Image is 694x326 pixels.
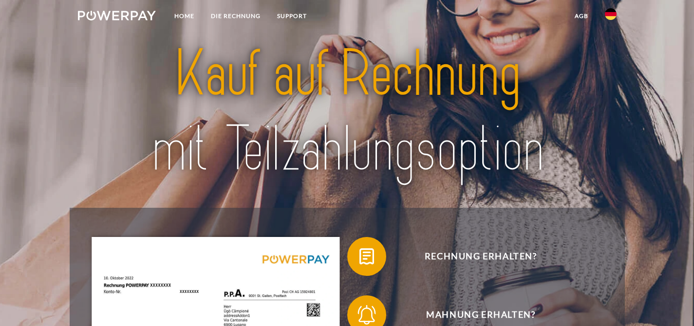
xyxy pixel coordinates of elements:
a: DIE RECHNUNG [203,7,269,25]
img: de [605,8,617,20]
a: SUPPORT [269,7,315,25]
button: Rechnung erhalten? [347,237,600,276]
a: Home [166,7,203,25]
span: Rechnung erhalten? [361,237,600,276]
img: title-powerpay_de.svg [104,33,590,191]
img: logo-powerpay-white.svg [78,11,156,20]
img: qb_bill.svg [355,244,379,269]
a: agb [566,7,597,25]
